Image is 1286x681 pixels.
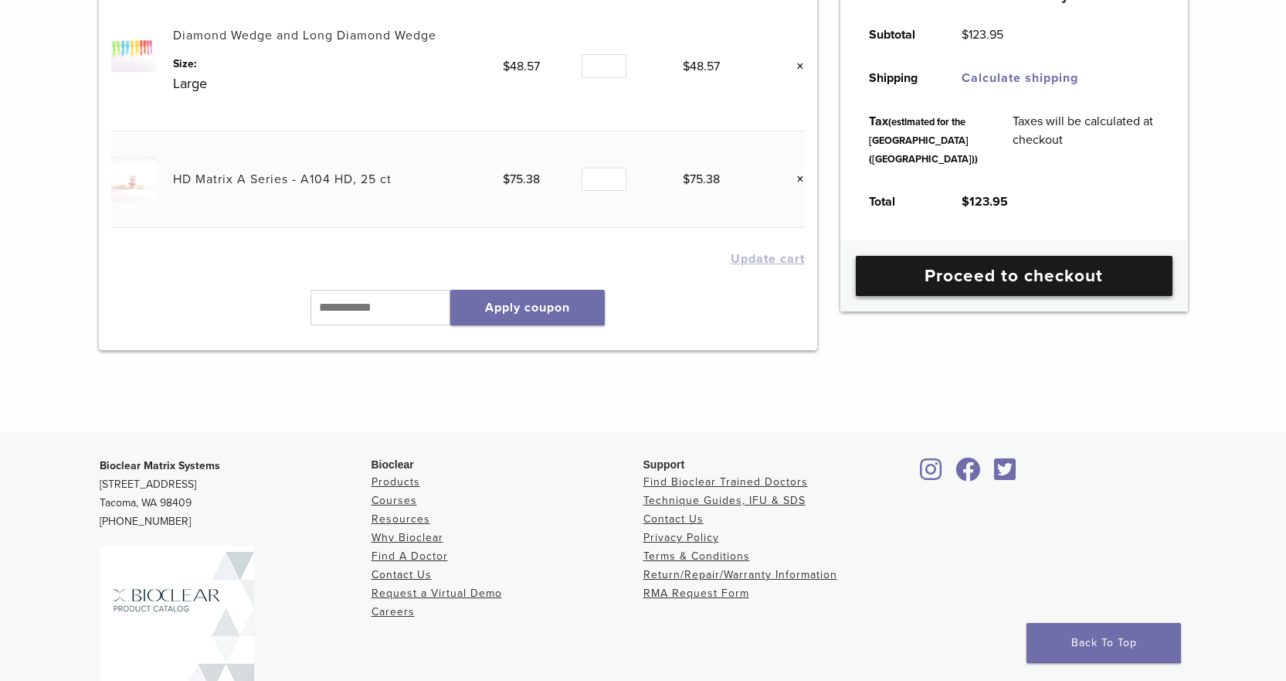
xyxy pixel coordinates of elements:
a: Return/Repair/Warranty Information [643,568,837,581]
th: Tax [852,100,996,180]
a: Contact Us [643,512,704,526]
span: $ [683,172,690,187]
a: Careers [372,605,415,618]
span: Support [643,458,685,471]
a: Find A Doctor [372,550,448,563]
span: $ [962,194,969,209]
bdi: 48.57 [683,59,720,74]
p: Large [173,72,503,95]
span: $ [683,59,690,74]
td: Taxes will be calculated at checkout [996,100,1176,180]
bdi: 75.38 [683,172,720,187]
a: Back To Top [1026,623,1181,663]
a: Terms & Conditions [643,550,750,563]
a: Diamond Wedge and Long Diamond Wedge [173,28,436,43]
a: Resources [372,512,430,526]
th: Total [852,180,945,223]
span: $ [503,172,510,187]
a: Privacy Policy [643,531,719,544]
bdi: 75.38 [503,172,540,187]
dt: Size: [173,56,503,72]
a: HD Matrix A Series - A104 HD, 25 ct [173,172,392,187]
a: Proceed to checkout [856,256,1172,296]
button: Apply coupon [450,290,605,325]
bdi: 123.95 [962,194,1008,209]
a: RMA Request Form [643,587,749,600]
a: Remove this item [785,169,805,189]
a: Bioclear [951,467,986,482]
a: Contact Us [372,568,432,581]
strong: Bioclear Matrix Systems [100,459,220,472]
a: Remove this item [785,56,805,77]
img: Diamond Wedge and Long Diamond Wedge [111,26,157,72]
small: (estimated for the [GEOGRAPHIC_DATA] ([GEOGRAPHIC_DATA])) [869,116,978,165]
a: Find Bioclear Trained Doctors [643,475,808,489]
a: Technique Guides, IFU & SDS [643,494,806,507]
a: Courses [372,494,417,507]
span: $ [503,59,510,74]
a: Bioclear [915,467,948,482]
span: Bioclear [372,458,414,471]
a: Calculate shipping [962,70,1078,86]
a: Products [372,475,420,489]
th: Subtotal [852,13,945,56]
a: Bioclear [989,467,1022,482]
span: $ [962,27,969,43]
bdi: 48.57 [503,59,540,74]
a: Why Bioclear [372,531,443,544]
th: Shipping [852,56,945,100]
a: Request a Virtual Demo [372,587,502,600]
p: [STREET_ADDRESS] Tacoma, WA 98409 [PHONE_NUMBER] [100,457,372,531]
bdi: 123.95 [962,27,1003,43]
img: HD Matrix A Series - A104 HD, 25 ct [111,156,157,202]
button: Update cart [731,253,805,265]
